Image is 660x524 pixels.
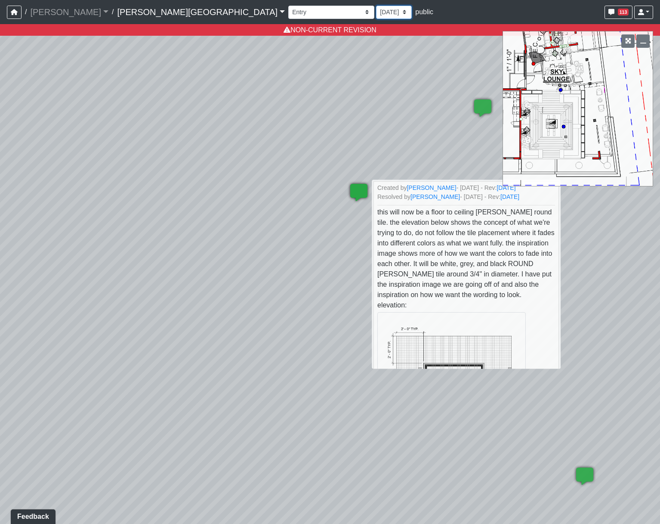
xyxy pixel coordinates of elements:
span: 113 [618,9,629,16]
span: public [415,8,433,16]
a: [PERSON_NAME] [30,3,108,21]
a: [DATE] [500,193,519,200]
a: [PERSON_NAME] [410,193,460,200]
small: Created by - [DATE] - Rev: [377,183,555,192]
img: u2Go2z2sqUuVum6ffZdqX2.png [377,312,526,484]
small: Resolved by - [DATE] - Rev: [377,192,555,202]
span: / [108,3,117,21]
span: / [22,3,30,21]
a: [DATE] [497,184,516,191]
button: 113 [604,6,633,19]
a: NON-CURRENT REVISION [284,26,376,34]
iframe: Ybug feedback widget [6,507,57,524]
a: [PERSON_NAME][GEOGRAPHIC_DATA] [117,3,285,21]
a: [PERSON_NAME] [407,184,456,191]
